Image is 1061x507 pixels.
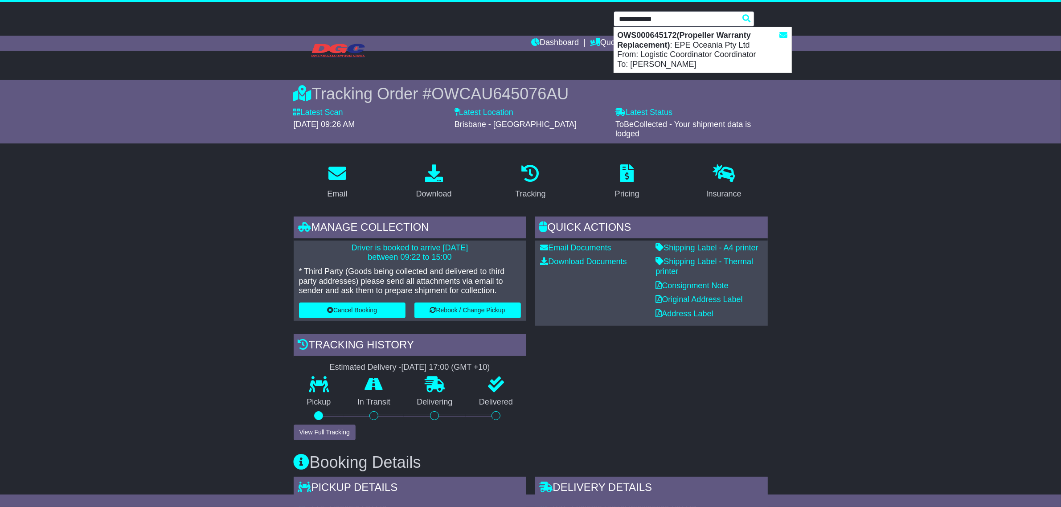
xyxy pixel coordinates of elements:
a: Download [410,161,458,203]
strong: OWS000645172(Propeller Warranty Replacement) [618,31,751,49]
p: Delivering [404,397,466,407]
label: Latest Status [615,108,672,118]
label: Latest Location [455,108,513,118]
span: ToBeCollected - Your shipment data is lodged [615,120,751,139]
a: Tracking [509,161,551,203]
a: Address Label [656,309,713,318]
a: Shipping Label - A4 printer [656,243,758,252]
div: Insurance [706,188,741,200]
span: [DATE] 09:26 AM [294,120,355,129]
label: Latest Scan [294,108,343,118]
a: Pricing [609,161,645,203]
p: Driver is booked to arrive [DATE] between 09:22 to 15:00 [299,243,521,262]
p: Delivered [466,397,526,407]
p: * Third Party (Goods being collected and delivered to third party addresses) please send all atta... [299,267,521,296]
a: Quote/Book [590,36,643,51]
div: Tracking [515,188,545,200]
a: Email [321,161,353,203]
div: Delivery Details [535,477,768,501]
p: In Transit [344,397,404,407]
div: Pricing [615,188,639,200]
a: Original Address Label [656,295,743,304]
div: Tracking history [294,334,526,358]
a: Email Documents [541,243,611,252]
h3: Booking Details [294,454,768,471]
div: Tracking Order # [294,84,768,103]
span: OWCAU645076AU [431,85,569,103]
a: Dashboard [531,36,579,51]
span: Brisbane - [GEOGRAPHIC_DATA] [455,120,577,129]
a: Insurance [701,161,747,203]
div: : EPE Oceania Pty Ltd From: Logistic Coordinator Coordinator To: [PERSON_NAME] [614,27,791,73]
div: Pickup Details [294,477,526,501]
div: Manage collection [294,217,526,241]
div: Estimated Delivery - [294,363,526,372]
div: [DATE] 17:00 (GMT +10) [401,363,490,372]
button: Rebook / Change Pickup [414,303,521,318]
button: View Full Tracking [294,425,356,440]
a: Consignment Note [656,281,729,290]
a: Download Documents [541,257,627,266]
p: Pickup [294,397,344,407]
div: Download [416,188,452,200]
div: Quick Actions [535,217,768,241]
a: Shipping Label - Thermal printer [656,257,754,276]
button: Cancel Booking [299,303,406,318]
div: Email [327,188,347,200]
